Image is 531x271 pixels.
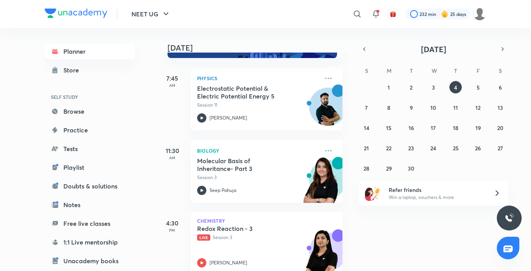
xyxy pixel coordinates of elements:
span: [DATE] [421,44,446,55]
abbr: September 15, 2025 [386,124,391,132]
p: Chemistry [197,218,336,223]
abbr: Thursday [454,67,457,74]
button: September 19, 2025 [472,121,484,134]
abbr: September 26, 2025 [475,144,481,152]
span: Live [197,234,210,241]
div: Store [63,65,84,75]
abbr: September 20, 2025 [497,124,503,132]
button: September 24, 2025 [427,142,440,154]
img: streak [441,10,449,18]
button: September 20, 2025 [494,121,507,134]
p: AM [157,83,188,88]
img: Barsha Singh [473,7,486,21]
abbr: September 28, 2025 [363,165,369,172]
abbr: September 10, 2025 [430,104,436,111]
h5: Molecular Basis of Inheritance- Part 3 [197,157,294,172]
button: September 14, 2025 [360,121,373,134]
abbr: September 17, 2025 [431,124,436,132]
img: ttu [505,213,514,223]
abbr: September 2, 2025 [410,84,412,91]
h5: 11:30 [157,146,188,155]
h5: Redox Reaction - 3 [197,225,294,232]
button: September 26, 2025 [472,142,484,154]
button: September 28, 2025 [360,162,373,174]
abbr: September 16, 2025 [409,124,414,132]
h6: SELF STUDY [45,90,135,104]
img: unacademy [300,157,342,211]
button: September 17, 2025 [427,121,440,134]
p: Physics [197,74,319,83]
button: September 9, 2025 [405,101,417,114]
a: Store [45,62,135,78]
h5: 4:30 [157,218,188,228]
button: September 6, 2025 [494,81,507,93]
button: September 12, 2025 [472,101,484,114]
a: Playlist [45,160,135,175]
button: September 29, 2025 [383,162,395,174]
button: September 8, 2025 [383,101,395,114]
a: 1:1 Live mentorship [45,234,135,250]
a: Doubts & solutions [45,178,135,194]
button: September 23, 2025 [405,142,417,154]
p: Session 3 [197,234,319,241]
p: Win a laptop, vouchers & more [389,194,484,201]
button: September 13, 2025 [494,101,507,114]
p: Biology [197,146,319,155]
abbr: September 8, 2025 [387,104,390,111]
button: September 18, 2025 [449,121,462,134]
abbr: September 18, 2025 [453,124,458,132]
h6: Refer friends [389,186,484,194]
a: Unacademy books [45,253,135,269]
button: September 5, 2025 [472,81,484,93]
abbr: September 3, 2025 [432,84,435,91]
p: [PERSON_NAME] [210,114,247,121]
button: September 22, 2025 [383,142,395,154]
p: Session 11 [197,102,319,109]
abbr: September 13, 2025 [498,104,503,111]
button: September 7, 2025 [360,101,373,114]
img: referral [365,185,381,201]
button: NEET UG [127,6,175,22]
button: September 25, 2025 [449,142,462,154]
button: September 27, 2025 [494,142,507,154]
button: September 4, 2025 [449,81,462,93]
abbr: Friday [477,67,480,74]
a: Practice [45,122,135,138]
button: September 21, 2025 [360,142,373,154]
abbr: September 5, 2025 [477,84,480,91]
button: September 3, 2025 [427,81,440,93]
button: September 10, 2025 [427,101,440,114]
abbr: September 24, 2025 [430,144,436,152]
p: PM [157,228,188,232]
abbr: September 25, 2025 [453,144,459,152]
abbr: Wednesday [431,67,437,74]
abbr: September 19, 2025 [475,124,481,132]
abbr: Monday [387,67,391,74]
abbr: Tuesday [410,67,413,74]
button: September 30, 2025 [405,162,417,174]
abbr: September 6, 2025 [499,84,502,91]
h5: 7:45 [157,74,188,83]
abbr: September 4, 2025 [454,84,457,91]
a: Planner [45,44,135,59]
button: [DATE] [370,44,497,55]
abbr: September 14, 2025 [364,124,369,132]
abbr: September 9, 2025 [410,104,413,111]
abbr: September 30, 2025 [408,165,414,172]
abbr: September 22, 2025 [386,144,391,152]
button: September 2, 2025 [405,81,417,93]
a: Tests [45,141,135,157]
img: Company Logo [45,9,107,18]
h4: [DATE] [168,43,350,53]
img: avatar [390,11,397,18]
abbr: September 27, 2025 [498,144,503,152]
abbr: September 23, 2025 [408,144,414,152]
button: September 16, 2025 [405,121,417,134]
abbr: September 1, 2025 [388,84,390,91]
h5: Electrostatic Potential & Electric Potential Energy 5 [197,84,294,100]
a: Notes [45,197,135,213]
img: Avatar [309,92,347,129]
abbr: September 29, 2025 [386,165,392,172]
abbr: Saturday [499,67,502,74]
p: Session 3 [197,174,319,181]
